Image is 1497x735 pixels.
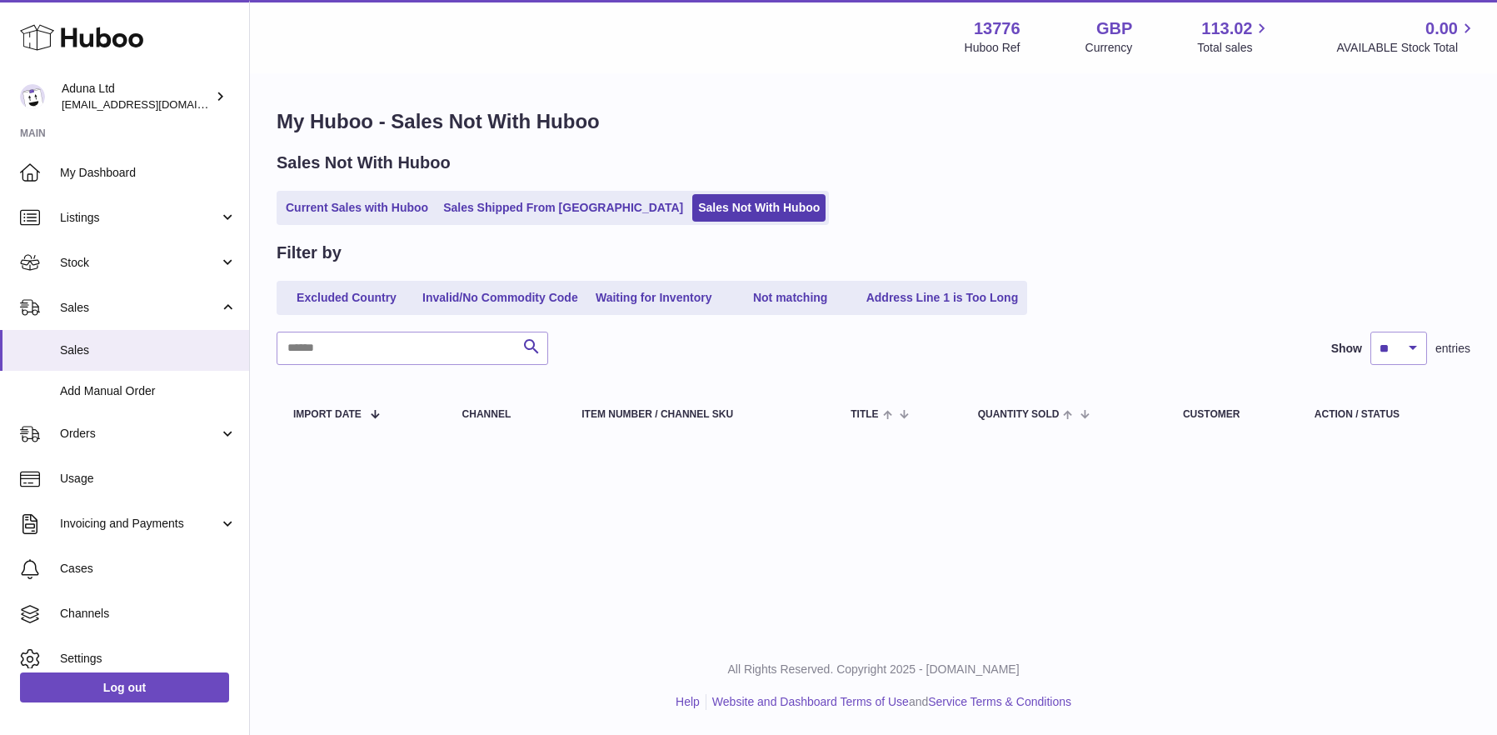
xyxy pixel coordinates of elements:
a: Waiting for Inventory [587,284,721,312]
a: 113.02 Total sales [1197,17,1271,56]
span: 0.00 [1425,17,1458,40]
a: Invalid/No Commodity Code [417,284,584,312]
a: Sales Shipped From [GEOGRAPHIC_DATA] [437,194,689,222]
a: Website and Dashboard Terms of Use [712,695,909,708]
span: Add Manual Order [60,383,237,399]
span: Orders [60,426,219,442]
span: AVAILABLE Stock Total [1336,40,1477,56]
a: Address Line 1 is Too Long [861,284,1025,312]
span: Stock [60,255,219,271]
span: Total sales [1197,40,1271,56]
div: Channel [462,409,549,420]
a: Sales Not With Huboo [692,194,826,222]
span: Listings [60,210,219,226]
h2: Filter by [277,242,342,264]
h2: Sales Not With Huboo [277,152,451,174]
span: Title [851,409,878,420]
a: Help [676,695,700,708]
div: Action / Status [1315,409,1454,420]
div: Aduna Ltd [62,81,212,112]
span: Usage [60,471,237,487]
label: Show [1331,341,1362,357]
div: Currency [1085,40,1133,56]
a: Not matching [724,284,857,312]
span: Import date [293,409,362,420]
a: Log out [20,672,229,702]
span: Sales [60,342,237,358]
a: Excluded Country [280,284,413,312]
li: and [706,694,1071,710]
span: Cases [60,561,237,577]
strong: 13776 [974,17,1020,40]
a: Service Terms & Conditions [928,695,1071,708]
span: Sales [60,300,219,316]
div: Huboo Ref [965,40,1020,56]
p: All Rights Reserved. Copyright 2025 - [DOMAIN_NAME] [263,662,1484,677]
span: Quantity Sold [978,409,1060,420]
a: Current Sales with Huboo [280,194,434,222]
span: [EMAIL_ADDRESS][DOMAIN_NAME] [62,97,245,111]
img: foyin.fagbemi@aduna.com [20,84,45,109]
h1: My Huboo - Sales Not With Huboo [277,108,1470,135]
span: Settings [60,651,237,667]
span: My Dashboard [60,165,237,181]
span: Invoicing and Payments [60,516,219,532]
div: Item Number / Channel SKU [581,409,817,420]
strong: GBP [1096,17,1132,40]
a: 0.00 AVAILABLE Stock Total [1336,17,1477,56]
span: Channels [60,606,237,622]
span: 113.02 [1201,17,1252,40]
div: Customer [1183,409,1281,420]
span: entries [1435,341,1470,357]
